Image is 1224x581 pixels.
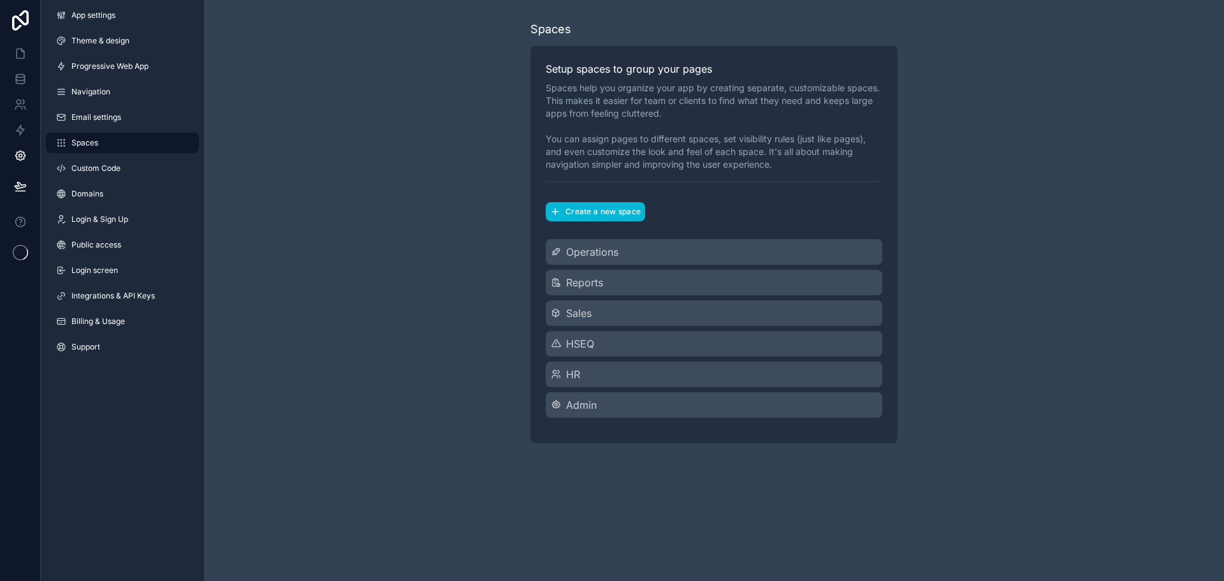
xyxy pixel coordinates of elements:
[71,61,149,71] span: Progressive Web App
[46,184,199,204] a: Domains
[71,138,98,148] span: Spaces
[546,202,645,221] button: Create a new space
[71,112,121,122] span: Email settings
[566,244,618,260] span: Operations
[566,367,580,382] span: HR
[71,240,121,250] span: Public access
[46,311,199,332] a: Billing & Usage
[71,214,128,224] span: Login & Sign Up
[546,392,882,418] a: Admin
[566,336,594,351] span: HSEQ
[46,235,199,255] a: Public access
[546,270,882,295] a: Reports
[46,56,199,77] a: Progressive Web App
[546,300,882,326] a: Sales
[566,275,603,290] span: Reports
[71,10,115,20] span: App settings
[530,20,571,38] div: Spaces
[46,286,199,306] a: Integrations & API Keys
[46,31,199,51] a: Theme & design
[565,207,641,217] span: Create a new space
[46,133,199,153] a: Spaces
[46,107,199,128] a: Email settings
[566,305,592,321] span: Sales
[46,5,199,26] a: App settings
[71,316,125,327] span: Billing & Usage
[71,36,129,46] span: Theme & design
[46,158,199,179] a: Custom Code
[71,189,103,199] span: Domains
[546,331,882,357] a: HSEQ
[546,61,882,77] h2: Setup spaces to group your pages
[46,209,199,230] a: Login & Sign Up
[546,239,882,265] a: Operations
[46,260,199,281] a: Login screen
[46,82,199,102] a: Navigation
[71,87,110,97] span: Navigation
[71,342,100,352] span: Support
[71,265,118,276] span: Login screen
[566,397,597,413] span: Admin
[71,163,120,173] span: Custom Code
[546,362,882,387] a: HR
[71,291,155,301] span: Integrations & API Keys
[46,337,199,357] a: Support
[546,82,882,171] p: Spaces help you organize your app by creating separate, customizable spaces. This makes it easier...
